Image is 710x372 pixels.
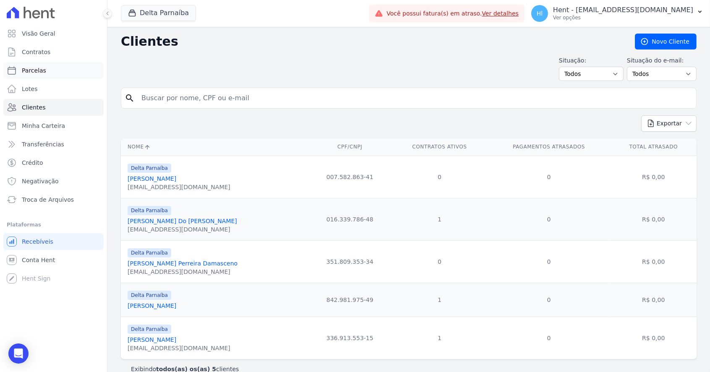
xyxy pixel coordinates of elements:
[627,56,697,65] label: Situação do e-mail:
[611,317,697,359] td: R$ 0,00
[22,48,50,56] span: Contratos
[3,44,104,60] a: Contratos
[22,122,65,130] span: Minha Carteira
[611,138,697,156] th: Total Atrasado
[537,10,543,16] span: Hl
[308,283,392,317] td: 842.981.975-49
[386,9,519,18] span: Você possui fatura(s) em atraso.
[3,25,104,42] a: Visão Geral
[22,103,45,112] span: Clientes
[3,191,104,208] a: Troca de Arquivos
[128,325,171,334] span: Delta Parnaíba
[487,138,610,156] th: Pagamentos Atrasados
[611,156,697,198] td: R$ 0,00
[125,93,135,103] i: search
[392,156,487,198] td: 0
[22,66,46,75] span: Parcelas
[22,140,64,148] span: Transferências
[22,195,74,204] span: Troca de Arquivos
[392,198,487,240] td: 1
[128,302,176,309] a: [PERSON_NAME]
[3,233,104,250] a: Recebíveis
[3,62,104,79] a: Parcelas
[3,99,104,116] a: Clientes
[128,344,230,352] div: [EMAIL_ADDRESS][DOMAIN_NAME]
[487,317,610,359] td: 0
[3,81,104,97] a: Lotes
[553,6,693,14] p: Hent - [EMAIL_ADDRESS][DOMAIN_NAME]
[525,2,710,25] button: Hl Hent - [EMAIL_ADDRESS][DOMAIN_NAME] Ver opções
[553,14,693,21] p: Ver opções
[128,183,230,191] div: [EMAIL_ADDRESS][DOMAIN_NAME]
[308,138,392,156] th: CPF/CNPJ
[128,164,171,173] span: Delta Parnaíba
[128,248,171,258] span: Delta Parnaíba
[3,117,104,134] a: Minha Carteira
[392,317,487,359] td: 1
[3,136,104,153] a: Transferências
[487,198,610,240] td: 0
[3,173,104,190] a: Negativação
[392,283,487,317] td: 1
[121,138,308,156] th: Nome
[559,56,624,65] label: Situação:
[308,317,392,359] td: 336.913.553-15
[482,10,519,17] a: Ver detalhes
[8,343,29,364] div: Open Intercom Messenger
[3,154,104,171] a: Crédito
[487,283,610,317] td: 0
[392,138,487,156] th: Contratos Ativos
[635,34,697,49] a: Novo Cliente
[128,260,238,267] a: [PERSON_NAME] Perreira Damasceno
[3,252,104,268] a: Conta Hent
[136,90,693,107] input: Buscar por nome, CPF ou e-mail
[487,240,610,283] td: 0
[22,29,55,38] span: Visão Geral
[22,85,38,93] span: Lotes
[128,225,237,234] div: [EMAIL_ADDRESS][DOMAIN_NAME]
[22,256,55,264] span: Conta Hent
[22,159,43,167] span: Crédito
[22,237,53,246] span: Recebíveis
[487,156,610,198] td: 0
[308,240,392,283] td: 351.809.353-34
[308,156,392,198] td: 007.582.863-41
[128,268,238,276] div: [EMAIL_ADDRESS][DOMAIN_NAME]
[128,336,176,343] a: [PERSON_NAME]
[128,175,176,182] a: [PERSON_NAME]
[611,240,697,283] td: R$ 0,00
[128,218,237,224] a: [PERSON_NAME] Do [PERSON_NAME]
[121,34,621,49] h2: Clientes
[611,198,697,240] td: R$ 0,00
[7,220,100,230] div: Plataformas
[22,177,59,185] span: Negativação
[641,115,697,132] button: Exportar
[128,206,171,215] span: Delta Parnaíba
[128,291,171,300] span: Delta Parnaíba
[611,283,697,317] td: R$ 0,00
[308,198,392,240] td: 016.339.786-48
[392,240,487,283] td: 0
[121,5,196,21] button: Delta Parnaíba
